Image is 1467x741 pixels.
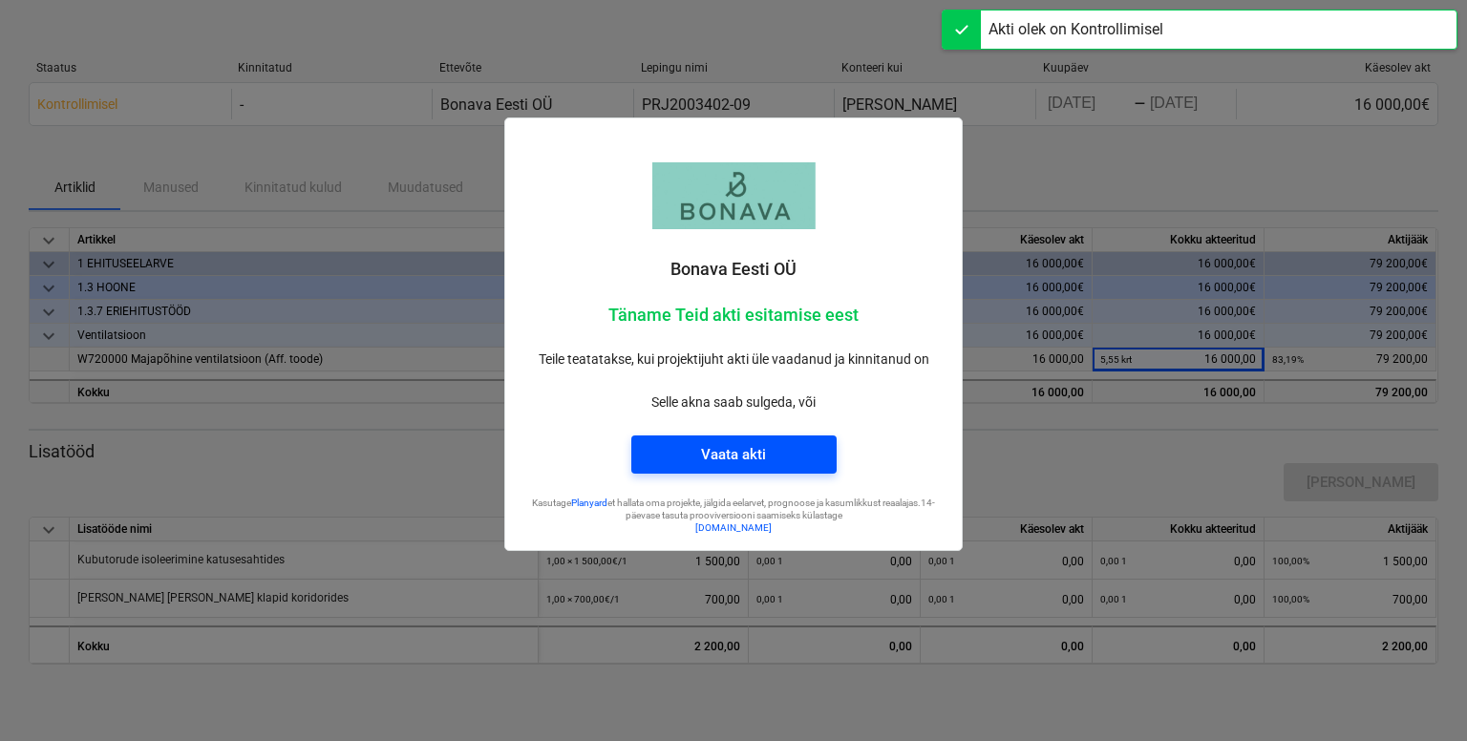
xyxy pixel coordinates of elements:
[521,349,946,370] p: Teile teatatakse, kui projektijuht akti üle vaadanud ja kinnitanud on
[571,498,607,508] a: Planyard
[521,258,946,281] p: Bonava Eesti OÜ
[701,442,766,467] div: Vaata akti
[521,497,946,522] p: Kasutage et hallata oma projekte, jälgida eelarvet, prognoose ja kasumlikkust reaalajas. 14-päeva...
[989,18,1163,41] div: Akti olek on Kontrollimisel
[521,392,946,413] p: Selle akna saab sulgeda, või
[631,435,837,474] button: Vaata akti
[521,304,946,327] p: Täname Teid akti esitamise eest
[695,522,772,533] a: [DOMAIN_NAME]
